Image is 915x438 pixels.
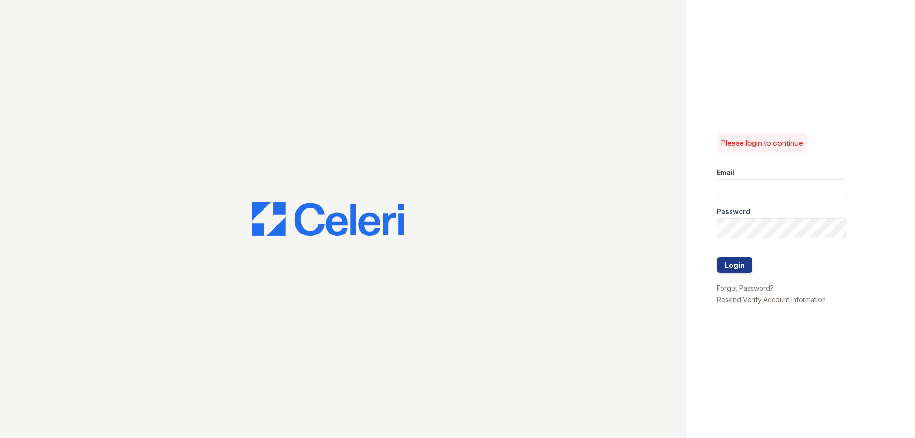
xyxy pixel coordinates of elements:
a: Forgot Password? [717,284,773,292]
label: Email [717,168,734,177]
img: CE_Logo_Blue-a8612792a0a2168367f1c8372b55b34899dd931a85d93a1a3d3e32e68fde9ad4.png [252,202,404,236]
a: Resend Verify Account Information [717,295,826,304]
button: Login [717,257,752,273]
p: Please login to continue [721,137,803,149]
label: Password [717,207,750,216]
